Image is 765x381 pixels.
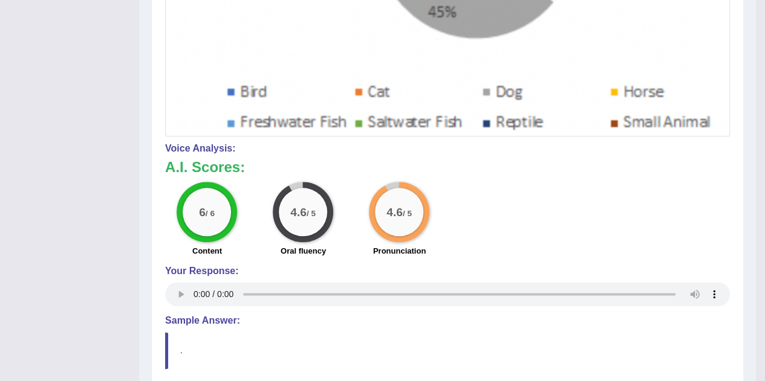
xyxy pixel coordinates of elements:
[206,208,215,217] small: / 6
[165,332,730,369] blockquote: .
[307,208,316,217] small: / 5
[165,266,730,277] h4: Your Response:
[291,205,307,218] big: 4.6
[387,205,403,218] big: 4.6
[165,315,730,326] h4: Sample Answer:
[373,245,426,257] label: Pronunciation
[200,205,206,218] big: 6
[281,245,326,257] label: Oral fluency
[403,208,412,217] small: / 5
[165,143,730,154] h4: Voice Analysis:
[165,159,245,175] b: A.I. Scores:
[192,245,222,257] label: Content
